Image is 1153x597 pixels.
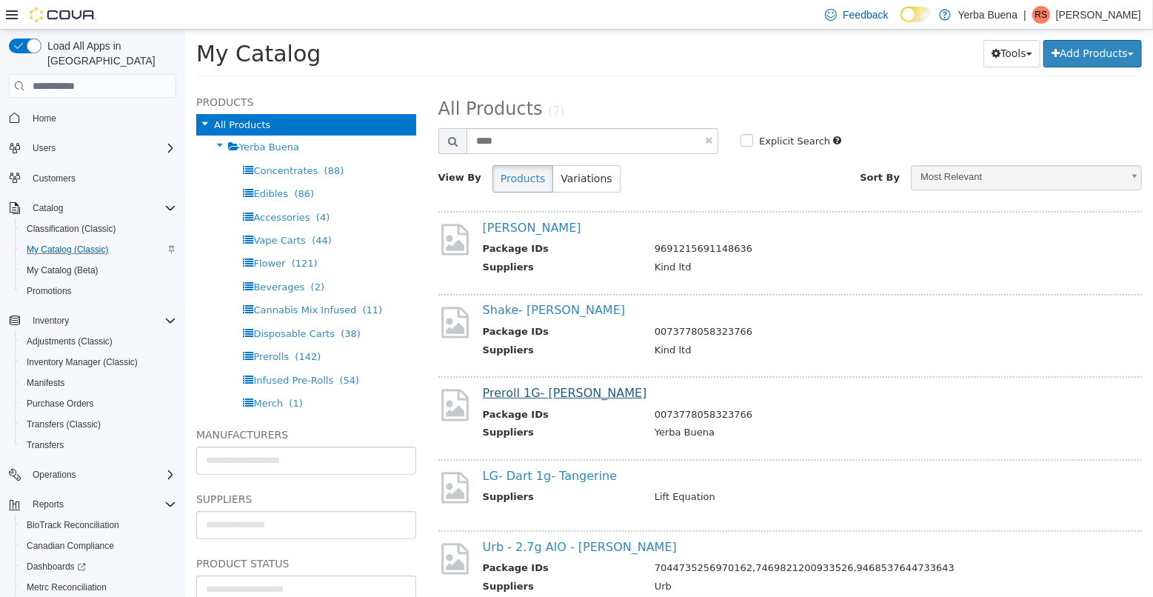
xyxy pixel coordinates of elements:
span: Feedback [843,7,888,22]
button: Manifests [15,373,182,393]
a: Home [27,110,62,127]
span: Concentrates [68,136,133,147]
th: Suppliers [298,313,458,332]
span: Canadian Compliance [21,537,176,555]
button: Adjustments (Classic) [15,331,182,352]
span: (88) [139,136,159,147]
span: All Products [253,69,358,90]
span: My Catalog (Classic) [27,244,109,256]
button: Users [3,138,182,159]
button: Reports [3,494,182,515]
span: Transfers (Classic) [27,418,101,430]
td: Kind ltd [458,230,940,249]
img: missing-image.png [253,440,287,476]
button: Transfers (Classic) [15,414,182,435]
th: Package IDs [298,531,458,550]
span: Vape Carts [68,205,121,216]
span: Users [27,139,176,157]
span: Most Relevant [726,136,937,159]
a: Canadian Compliance [21,537,120,555]
td: Kind ltd [458,313,940,332]
a: Transfers [21,436,70,454]
a: Urb - 2.7g AIO - [PERSON_NAME] [298,510,492,524]
th: Suppliers [298,396,458,414]
td: Urb [458,550,940,568]
span: Catalog [27,199,176,217]
div: Ryan Sena [1032,6,1050,24]
a: My Catalog (Classic) [21,241,115,259]
p: Yerba Buena [958,6,1017,24]
button: Inventory [27,312,75,330]
button: Inventory [3,310,182,331]
button: Users [27,139,61,157]
span: Home [27,108,176,127]
span: (2) [126,252,139,263]
span: View By [253,142,296,153]
span: Customers [27,169,176,187]
th: Suppliers [298,230,458,249]
span: Transfers [21,436,176,454]
span: Inventory Manager (Classic) [27,356,138,368]
span: Operations [27,466,176,484]
span: BioTrack Reconciliation [27,519,119,531]
a: Preroll 1G- [PERSON_NAME] [298,356,462,370]
span: (1) [104,368,117,379]
span: Sort By [675,142,715,153]
a: Transfers (Classic) [21,416,107,433]
span: (4) [131,182,144,193]
p: | [1023,6,1026,24]
small: (7) [363,75,379,88]
span: Beverages [68,252,119,263]
button: My Catalog (Classic) [15,239,182,260]
img: Cova [30,7,96,22]
a: Purchase Orders [21,395,100,413]
span: Promotions [21,282,176,300]
span: Transfers [27,439,64,451]
img: missing-image.png [253,275,287,311]
h5: Products [11,64,231,81]
span: (142) [110,321,136,333]
span: My Catalog (Beta) [21,261,176,279]
button: Transfers [15,435,182,456]
a: Classification (Classic) [21,220,122,238]
button: Catalog [3,198,182,219]
button: Promotions [15,281,182,301]
button: My Catalog (Beta) [15,260,182,281]
span: Manifests [21,374,176,392]
button: Canadian Compliance [15,536,182,556]
span: Operations [33,469,76,481]
th: Package IDs [298,378,458,396]
a: Dashboards [15,556,182,577]
a: My Catalog (Beta) [21,261,104,279]
p: [PERSON_NAME] [1056,6,1141,24]
button: Tools [798,10,855,38]
a: Customers [27,170,81,187]
span: My Catalog (Beta) [27,264,98,276]
a: Adjustments (Classic) [21,333,118,350]
a: Metrc Reconciliation [21,578,113,596]
label: Explicit Search [570,104,645,119]
span: Canadian Compliance [27,540,114,552]
span: Cannabis Mix Infused [68,275,171,286]
button: Purchase Orders [15,393,182,414]
button: Operations [27,466,82,484]
a: LG- Dart 1g- Tangerine [298,439,432,453]
span: Dashboards [21,558,176,576]
a: Dashboards [21,558,92,576]
span: Flower [68,228,100,239]
td: Lift Equation [458,460,940,478]
span: Classification (Classic) [21,220,176,238]
span: Merch [68,368,98,379]
span: BioTrack Reconciliation [21,516,176,534]
span: Disposable Carts [68,298,150,310]
h5: Suppliers [11,461,231,478]
button: Add Products [858,10,957,38]
td: 0073778058323766 [458,378,940,396]
span: Reports [33,498,64,510]
span: Home [33,113,56,124]
span: (44) [127,205,147,216]
a: Manifests [21,374,70,392]
button: Operations [3,464,182,485]
span: RS [1035,6,1048,24]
